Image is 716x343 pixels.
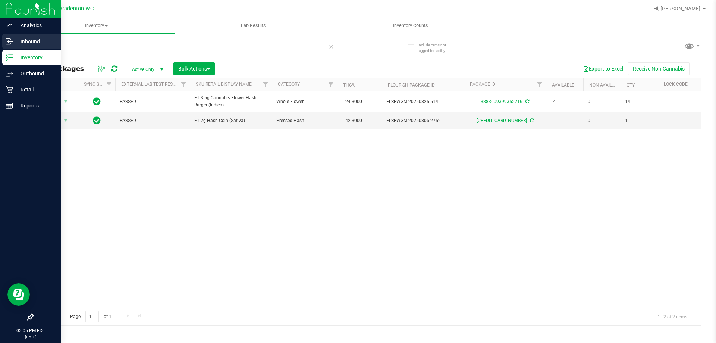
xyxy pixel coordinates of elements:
[6,86,13,93] inline-svg: Retail
[103,78,115,91] a: Filter
[18,22,175,29] span: Inventory
[61,115,70,126] span: select
[529,118,534,123] span: Sync from Compliance System
[626,82,635,88] a: Qty
[418,42,455,53] span: Include items not tagged for facility
[3,327,58,334] p: 02:05 PM EDT
[93,96,101,107] span: In Sync
[278,82,300,87] a: Category
[178,66,210,72] span: Bulk Actions
[628,62,690,75] button: Receive Non-Cannabis
[13,53,58,62] p: Inventory
[276,98,333,105] span: Whole Flower
[383,22,438,29] span: Inventory Counts
[64,311,117,322] span: Page of 1
[651,311,693,322] span: 1 - 2 of 2 items
[175,18,332,34] a: Lab Results
[3,334,58,340] p: [DATE]
[588,117,616,124] span: 0
[524,99,529,104] span: Sync from Compliance System
[386,117,459,124] span: FLSRWGM-20250806-2752
[18,18,175,34] a: Inventory
[481,99,522,104] a: 3883609399352216
[332,18,489,34] a: Inventory Counts
[120,98,185,105] span: PASSED
[7,283,30,306] iframe: Resource center
[6,38,13,45] inline-svg: Inbound
[534,78,546,91] a: Filter
[33,42,337,53] input: Search Package ID, Item Name, SKU, Lot or Part Number...
[550,117,579,124] span: 1
[276,117,333,124] span: Pressed Hash
[59,6,94,12] span: Bradenton WC
[121,82,180,87] a: External Lab Test Result
[194,117,267,124] span: FT 2g Hash Coin (Sativa)
[550,98,579,105] span: 14
[13,101,58,110] p: Reports
[477,118,527,123] a: [CREDIT_CARD_NUMBER]
[6,22,13,29] inline-svg: Analytics
[120,117,185,124] span: PASSED
[178,78,190,91] a: Filter
[194,94,267,109] span: FT 3.5g Cannabis Flower Hash Burger (Indica)
[61,96,70,107] span: select
[6,54,13,61] inline-svg: Inventory
[343,82,355,88] a: THC%
[13,85,58,94] p: Retail
[13,69,58,78] p: Outbound
[39,65,91,73] span: All Packages
[6,70,13,77] inline-svg: Outbound
[653,6,702,12] span: Hi, [PERSON_NAME]!
[231,22,276,29] span: Lab Results
[85,311,99,322] input: 1
[6,102,13,109] inline-svg: Reports
[578,62,628,75] button: Export to Excel
[588,98,616,105] span: 0
[93,115,101,126] span: In Sync
[552,82,574,88] a: Available
[260,78,272,91] a: Filter
[329,42,334,52] span: Clear
[625,98,653,105] span: 14
[625,117,653,124] span: 1
[342,115,366,126] span: 42.3000
[84,82,113,87] a: Sync Status
[470,82,495,87] a: Package ID
[342,96,366,107] span: 24.3000
[13,21,58,30] p: Analytics
[386,98,459,105] span: FLSRWGM-20250825-514
[388,82,435,88] a: Flourish Package ID
[589,82,622,88] a: Non-Available
[173,62,215,75] button: Bulk Actions
[664,82,688,87] a: Lock Code
[13,37,58,46] p: Inbound
[196,82,252,87] a: Sku Retail Display Name
[325,78,337,91] a: Filter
